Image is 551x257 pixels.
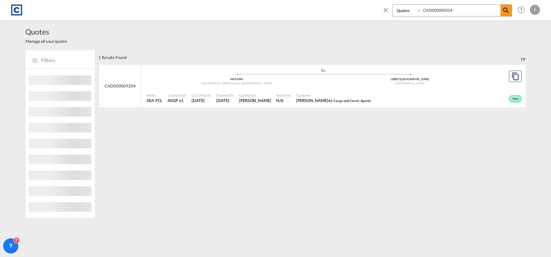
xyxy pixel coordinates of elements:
[192,98,211,103] span: 5 Aug 2025
[530,5,540,15] div: F
[320,68,327,72] md-icon: assets/icons/custom/ship-fill.svg
[502,7,510,14] md-icon: icon-magnify
[396,81,424,85] span: [GEOGRAPHIC_DATA]
[512,97,520,101] span: Won
[421,5,500,16] input: Enter Quotation Number
[25,38,67,44] span: Manage all your quotes
[276,93,291,98] span: Incoterms
[296,93,371,98] span: Customer
[521,50,526,64] div: Sort by: Created On
[328,99,371,103] span: Air Cargo and Corier Agents
[25,27,67,37] span: Quotes
[500,5,512,16] span: icon-magnify
[239,93,271,98] span: Created By
[509,95,522,102] div: Won
[147,98,162,103] span: SEA-FCL
[243,81,272,85] span: [GEOGRAPHIC_DATA]
[168,93,187,98] span: Load Details
[230,77,237,81] span: HR4
[98,50,127,64] div: 1 Results Found
[9,3,24,17] img: 1fdb9190129311efbfaf67cbb4249bed.jpeg
[236,77,237,81] span: |
[216,98,234,103] span: 5 Aug 2025
[276,98,283,103] div: N/A
[41,57,89,64] span: Filters
[382,4,392,20] span: icon-close
[201,81,243,85] span: [GEOGRAPHIC_DATA], County of
[216,93,234,98] span: Created On
[516,4,530,16] div: Help
[296,98,371,103] span: Phil Dubery Air Cargo and Corier Agents
[237,77,243,81] span: HR4
[147,93,162,98] span: Mode
[516,4,527,15] span: Help
[382,6,389,13] md-icon: icon-close
[511,73,519,80] md-icon: assets/icons/custom/copyQuote.svg
[168,98,187,103] span: 40GP x 1
[509,71,522,82] button: Copy Quote
[391,77,429,81] span: LBBEY [GEOGRAPHIC_DATA]
[104,83,136,89] span: CAD000009204
[399,77,400,81] span: |
[99,65,526,108] div: CAD000009204 assets/icons/custom/ship-fill.svgassets/icons/custom/roll-o-plane.svgOrigin United K...
[239,98,271,103] span: Lynsey Heaton
[192,93,211,98] span: Cut Off Date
